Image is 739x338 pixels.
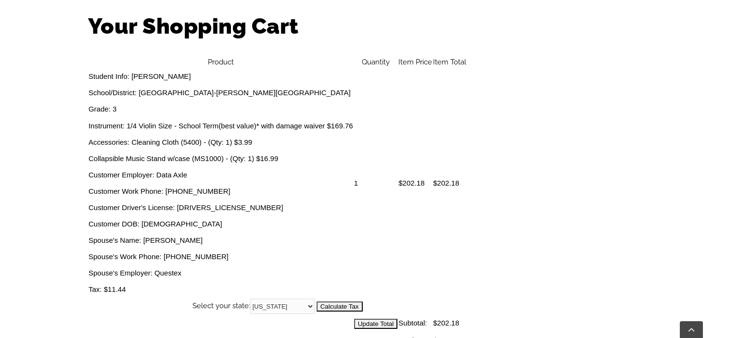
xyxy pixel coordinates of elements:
[398,314,433,332] td: Subtotal:
[250,299,315,314] select: State billing address
[398,56,433,68] th: Item Price
[88,56,354,68] th: Product
[88,11,651,41] h1: Your Shopping Cart
[398,68,433,298] td: $202.18
[88,68,354,298] td: Student Info: [PERSON_NAME] School/District: [GEOGRAPHIC_DATA]-[PERSON_NAME][GEOGRAPHIC_DATA] Gra...
[354,319,398,329] input: Update Total
[88,298,467,314] th: Select your state:
[433,56,467,68] th: Item Total
[317,301,363,312] input: Calculate Tax
[354,56,398,68] th: Quantity
[433,314,467,332] td: $202.18
[354,179,358,187] span: 1
[433,68,467,298] td: $202.18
